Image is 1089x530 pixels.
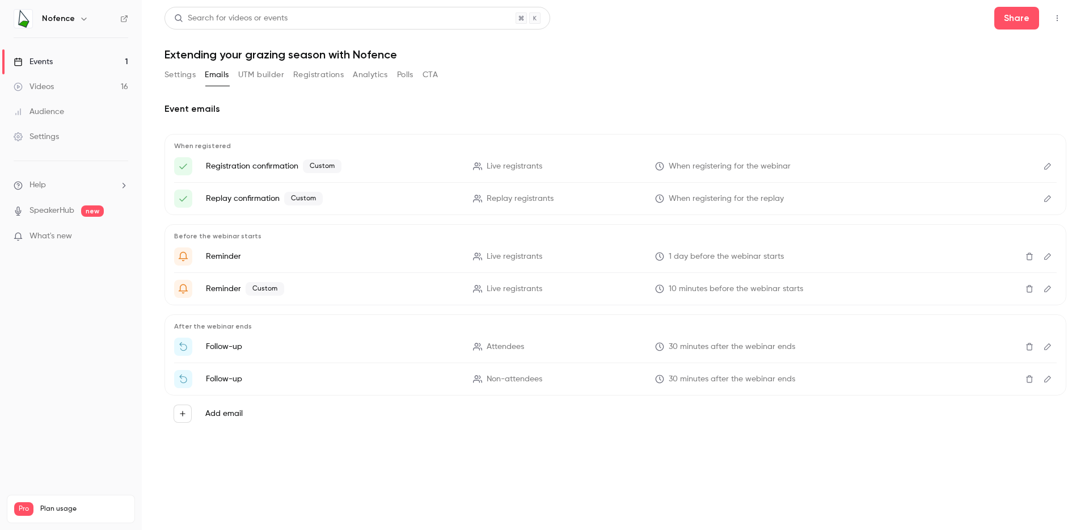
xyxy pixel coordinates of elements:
[1039,370,1057,388] button: Edit
[174,157,1057,175] li: Here's your access link to {{ event_name }}!
[206,341,459,352] p: Follow-up
[487,341,524,353] span: Attendees
[29,205,74,217] a: SpeakerHub
[669,251,784,263] span: 1 day before the webinar starts
[206,373,459,385] p: Follow-up
[1039,280,1057,298] button: Edit
[174,232,1057,241] p: Before the webinar starts
[174,12,288,24] div: Search for videos or events
[164,48,1066,61] h1: Extending your grazing season with Nofence
[205,66,229,84] button: Emails
[174,322,1057,331] p: After the webinar ends
[246,282,284,296] span: Custom
[42,13,75,24] h6: Nofence
[14,106,64,117] div: Audience
[1020,247,1039,266] button: Delete
[14,56,53,68] div: Events
[164,102,1066,116] h2: Event emails
[669,161,791,173] span: When registering for the webinar
[29,230,72,242] span: What's new
[14,131,59,142] div: Settings
[397,66,413,84] button: Polls
[284,192,323,205] span: Custom
[487,283,542,295] span: Live registrants
[14,179,128,191] li: help-dropdown-opener
[423,66,438,84] button: CTA
[1020,280,1039,298] button: Delete
[174,247,1057,266] li: Get Ready for '{{ event_name }}' tomorrow!
[293,66,344,84] button: Registrations
[994,7,1039,30] button: Share
[669,283,803,295] span: 10 minutes before the webinar starts
[1039,190,1057,208] button: Edit
[174,338,1057,356] li: Thanks for attending {{ event_name }}
[40,504,128,514] span: Plan usage
[487,193,554,205] span: Replay registrants
[1039,247,1057,266] button: Edit
[1020,370,1039,388] button: Delete
[14,10,32,28] img: Nofence
[487,373,542,385] span: Non-attendees
[1020,338,1039,356] button: Delete
[1039,157,1057,175] button: Edit
[669,193,784,205] span: When registering for the replay
[206,251,459,262] p: Reminder
[174,141,1057,150] p: When registered
[206,192,459,205] p: Replay confirmation
[1039,338,1057,356] button: Edit
[174,280,1057,298] li: {{ event_name }} is about to go live
[206,159,459,173] p: Registration confirmation
[174,190,1057,208] li: Here's your access link to {{ event_name }}!
[353,66,388,84] button: Analytics
[487,251,542,263] span: Live registrants
[164,66,196,84] button: Settings
[174,370,1057,388] li: Watch the replay of {{ event_name }}
[81,205,104,217] span: new
[669,341,795,353] span: 30 minutes after the webinar ends
[487,161,542,173] span: Live registrants
[14,81,54,92] div: Videos
[303,159,341,173] span: Custom
[238,66,284,84] button: UTM builder
[205,408,243,419] label: Add email
[29,179,46,191] span: Help
[669,373,795,385] span: 30 minutes after the webinar ends
[14,502,33,516] span: Pro
[206,282,459,296] p: Reminder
